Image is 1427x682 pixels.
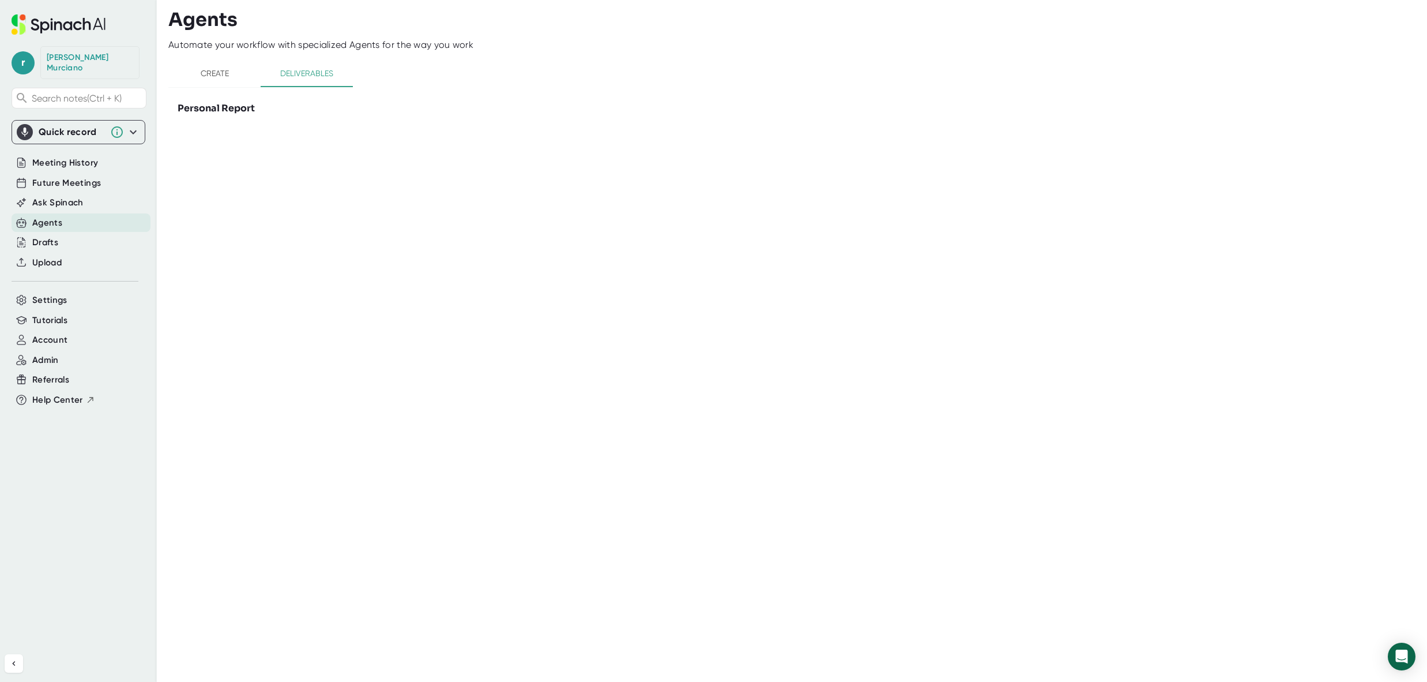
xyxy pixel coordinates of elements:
[175,66,254,81] span: Create
[32,216,62,230] button: Agents
[268,66,346,81] span: Deliverables
[32,394,95,407] button: Help Center
[12,51,35,74] span: r
[178,102,581,115] h3: Personal Report
[32,256,62,269] button: Upload
[39,126,104,138] div: Quick record
[32,156,98,170] button: Meeting History
[32,196,84,209] button: Ask Spinach
[32,93,143,104] span: Search notes (Ctrl + K)
[32,373,69,387] button: Referrals
[32,236,58,249] button: Drafts
[32,333,67,347] button: Account
[32,177,101,190] button: Future Meetings
[17,121,140,144] div: Quick record
[32,294,67,307] button: Settings
[32,354,59,367] button: Admin
[32,314,67,327] button: Tutorials
[32,394,83,407] span: Help Center
[168,9,238,31] h3: Agents
[5,654,23,673] button: Collapse sidebar
[168,39,1427,51] div: Automate your workflow with specialized Agents for the way you work
[1388,643,1415,670] div: Open Intercom Messenger
[47,53,133,73] div: Raul Murciano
